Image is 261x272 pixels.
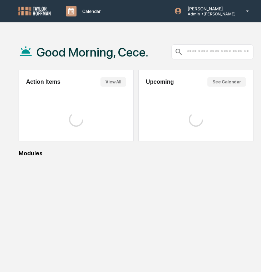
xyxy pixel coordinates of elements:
[19,150,253,157] div: Modules
[77,9,104,14] p: Calendar
[100,77,126,87] button: View All
[17,6,51,16] img: logo
[26,79,60,85] h2: Action Items
[36,45,148,59] h1: Good Morning, Cece.
[207,77,246,87] button: See Calendar
[146,79,174,85] h2: Upcoming
[182,6,236,11] p: [PERSON_NAME]
[182,11,236,16] p: Admin • [PERSON_NAME]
